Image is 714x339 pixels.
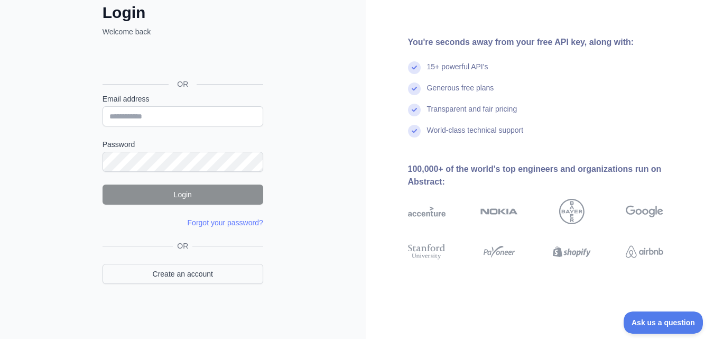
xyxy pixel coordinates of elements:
p: Welcome back [103,26,263,37]
img: check mark [408,125,421,138]
div: You're seconds away from your free API key, along with: [408,36,698,49]
img: stanford university [408,242,446,261]
iframe: Toggle Customer Support [624,311,703,334]
div: Transparent and fair pricing [427,104,517,125]
img: bayer [559,199,585,224]
div: World-class technical support [427,125,524,146]
img: check mark [408,104,421,116]
img: shopify [553,242,590,261]
div: 100,000+ of the world's top engineers and organizations run on Abstract: [408,163,698,188]
img: check mark [408,61,421,74]
img: airbnb [626,242,663,261]
a: Create an account [103,264,263,284]
img: google [626,199,663,224]
div: 15+ powerful API's [427,61,488,83]
label: Email address [103,94,263,104]
span: OR [169,79,197,89]
div: Generous free plans [427,83,494,104]
img: payoneer [480,242,518,261]
span: OR [173,241,192,251]
iframe: Sign in with Google Button [97,49,266,72]
a: Forgot your password? [188,218,263,227]
label: Password [103,139,263,150]
img: accenture [408,199,446,224]
img: nokia [480,199,518,224]
button: Login [103,185,263,205]
img: check mark [408,83,421,95]
h2: Login [103,3,263,22]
